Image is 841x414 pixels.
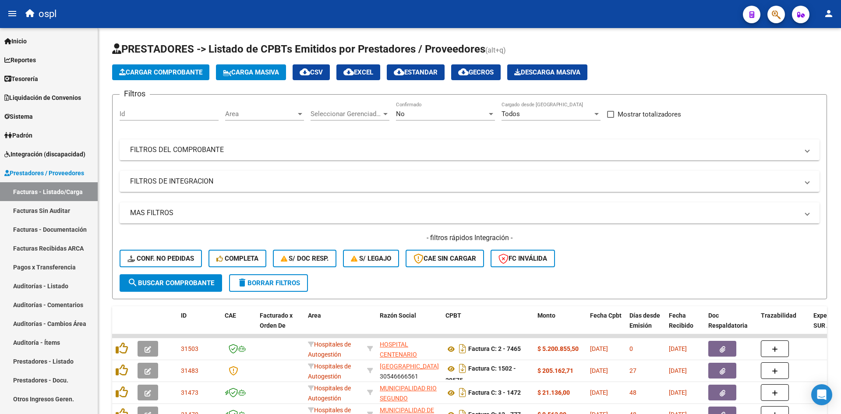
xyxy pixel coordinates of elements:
[181,389,198,396] span: 31473
[120,139,820,160] mat-expansion-panel-header: FILTROS DEL COMPROBANTE
[130,208,799,218] mat-panel-title: MAS FILTROS
[4,36,27,46] span: Inicio
[669,367,687,374] span: [DATE]
[293,64,330,80] button: CSV
[618,109,681,120] span: Mostrar totalizadores
[256,306,304,345] datatable-header-cell: Facturado x Orden De
[308,385,351,402] span: Hospitales de Autogestión
[705,306,757,345] datatable-header-cell: Doc Respaldatoria
[537,312,555,319] span: Monto
[507,64,587,80] app-download-masive: Descarga masiva de comprobantes (adjuntos)
[669,389,687,396] span: [DATE]
[823,8,834,19] mat-icon: person
[457,342,468,356] i: Descargar documento
[237,277,247,288] mat-icon: delete
[181,345,198,352] span: 31503
[376,306,442,345] datatable-header-cell: Razón Social
[7,8,18,19] mat-icon: menu
[757,306,810,345] datatable-header-cell: Trazabilidad
[761,312,796,319] span: Trazabilidad
[590,367,608,374] span: [DATE]
[380,361,438,380] div: 30546666561
[120,202,820,223] mat-expansion-panel-header: MAS FILTROS
[120,250,202,267] button: Conf. no pedidas
[458,67,469,77] mat-icon: cloud_download
[343,68,373,76] span: EXCEL
[380,341,434,378] span: HOSPITAL CENTENARIO GUALEGUAYCHU O. P.
[177,306,221,345] datatable-header-cell: ID
[669,345,687,352] span: [DATE]
[380,363,439,370] span: [GEOGRAPHIC_DATA]
[112,64,209,80] button: Cargar Comprobante
[514,68,580,76] span: Descarga Masiva
[181,367,198,374] span: 31483
[394,68,438,76] span: Estandar
[343,67,354,77] mat-icon: cloud_download
[273,250,337,267] button: S/ Doc Resp.
[406,250,484,267] button: CAE SIN CARGAR
[281,255,329,262] span: S/ Doc Resp.
[39,4,57,24] span: ospl
[502,110,520,118] span: Todos
[451,64,501,80] button: Gecros
[343,250,399,267] button: S/ legajo
[223,68,279,76] span: Carga Masiva
[387,64,445,80] button: Estandar
[4,168,84,178] span: Prestadores / Proveedores
[4,131,32,140] span: Padrón
[127,277,138,288] mat-icon: search
[120,88,150,100] h3: Filtros
[485,46,506,54] span: (alt+q)
[629,345,633,352] span: 0
[4,74,38,84] span: Tesorería
[351,255,391,262] span: S/ legajo
[181,312,187,319] span: ID
[308,312,321,319] span: Area
[260,312,293,329] span: Facturado x Orden De
[537,345,579,352] strong: $ 5.200.855,50
[413,255,476,262] span: CAE SIN CARGAR
[665,306,705,345] datatable-header-cell: Fecha Recibido
[300,68,323,76] span: CSV
[216,255,258,262] span: Completa
[537,389,570,396] strong: $ 21.136,00
[308,363,351,380] span: Hospitales de Autogestión
[590,345,608,352] span: [DATE]
[120,233,820,243] h4: - filtros rápidos Integración -
[4,112,33,121] span: Sistema
[229,274,308,292] button: Borrar Filtros
[225,312,236,319] span: CAE
[708,312,748,329] span: Doc Respaldatoria
[216,64,286,80] button: Carga Masiva
[534,306,587,345] datatable-header-cell: Monto
[498,255,547,262] span: FC Inválida
[130,145,799,155] mat-panel-title: FILTROS DEL COMPROBANTE
[445,365,516,384] strong: Factura C: 1502 - 39575
[811,384,832,405] div: Open Intercom Messenger
[4,149,85,159] span: Integración (discapacidad)
[626,306,665,345] datatable-header-cell: Días desde Emisión
[237,279,300,287] span: Borrar Filtros
[587,306,626,345] datatable-header-cell: Fecha Cpbt
[308,341,351,358] span: Hospitales de Autogestión
[669,312,693,329] span: Fecha Recibido
[127,279,214,287] span: Buscar Comprobante
[629,389,636,396] span: 48
[112,43,485,55] span: PRESTADORES -> Listado de CPBTs Emitidos por Prestadores / Proveedores
[629,312,660,329] span: Días desde Emisión
[396,110,405,118] span: No
[468,389,521,396] strong: Factura C: 3 - 1472
[130,177,799,186] mat-panel-title: FILTROS DE INTEGRACION
[380,340,438,358] div: 30715167359
[311,110,382,118] span: Seleccionar Gerenciador
[458,68,494,76] span: Gecros
[394,67,404,77] mat-icon: cloud_download
[4,93,81,103] span: Liquidación de Convenios
[120,274,222,292] button: Buscar Comprobante
[300,67,310,77] mat-icon: cloud_download
[491,250,555,267] button: FC Inválida
[208,250,266,267] button: Completa
[507,64,587,80] button: Descarga Masiva
[468,346,521,353] strong: Factura C: 2 - 7465
[4,55,36,65] span: Reportes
